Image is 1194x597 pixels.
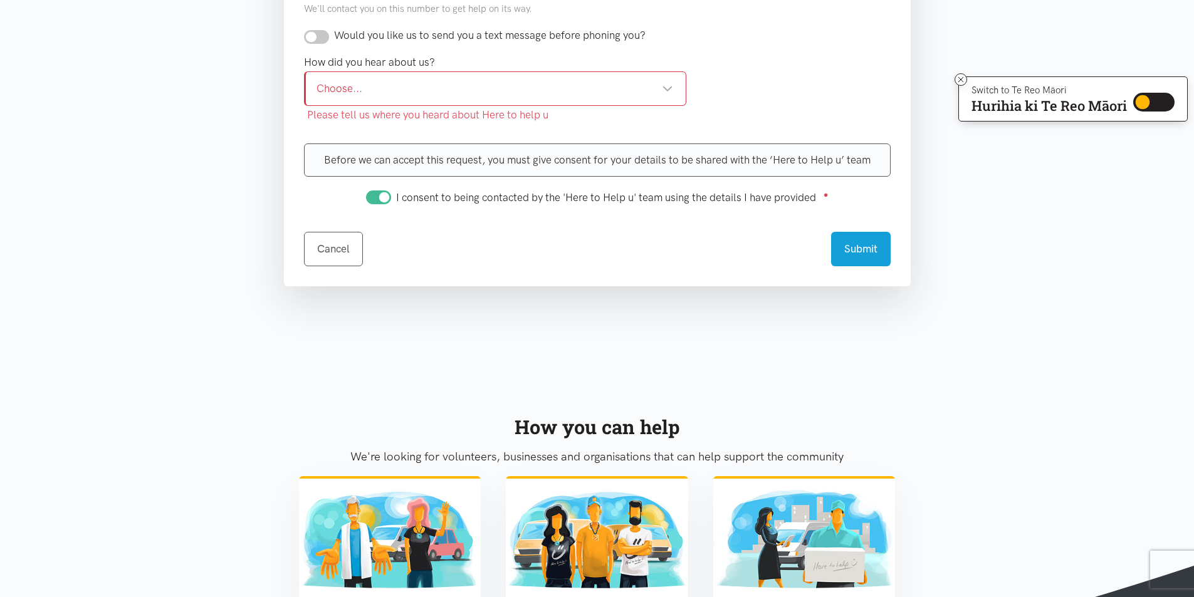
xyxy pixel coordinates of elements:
small: We'll contact you on this number to get help on its way. [304,3,532,14]
span: Would you like us to send you a text message before phoning you? [334,29,646,41]
label: How did you hear about us? [304,54,435,71]
div: Choose... [317,80,674,97]
button: Submit [831,232,891,266]
p: Hurihia ki Te Reo Māori [971,100,1127,112]
span: I consent to being contacted by the 'Here to Help u' team using the details I have provided [396,191,816,204]
span: Please tell us where you heard about Here to help u [304,106,548,123]
sup: ● [824,190,829,199]
a: Cancel [304,232,363,266]
div: Before we can accept this request, you must give consent for your details to be shared with the ‘... [304,143,891,177]
p: Switch to Te Reo Māori [971,86,1127,94]
div: How you can help [299,412,896,442]
p: We're looking for volunteers, businesses and organisations that can help support the community [299,447,896,466]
